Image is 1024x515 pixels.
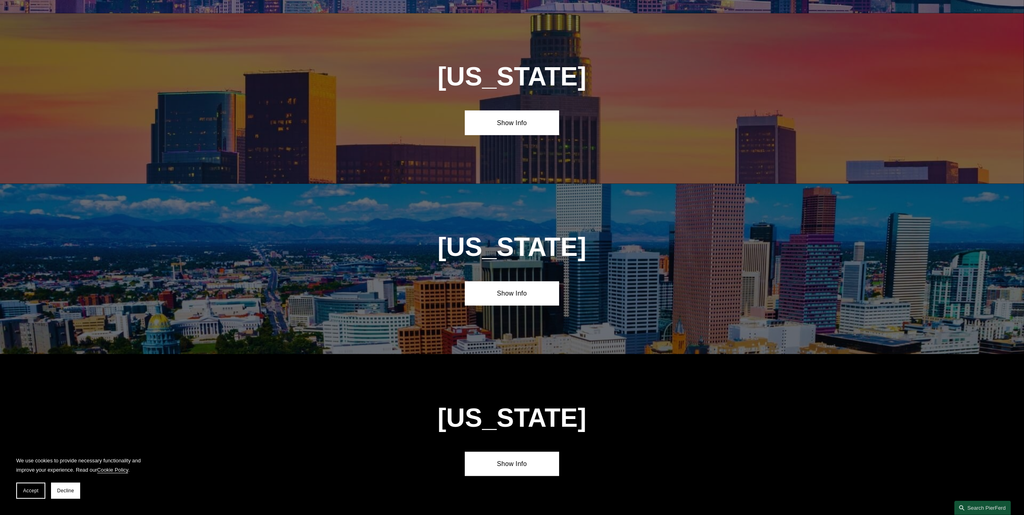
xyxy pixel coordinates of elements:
span: Accept [23,488,38,494]
section: Cookie banner [8,448,154,507]
span: Decline [57,488,74,494]
button: Accept [16,483,45,499]
a: Show Info [465,281,559,306]
h1: [US_STATE] [394,62,630,92]
a: Cookie Policy [97,467,128,473]
button: Decline [51,483,80,499]
p: We use cookies to provide necessary functionality and improve your experience. Read our . [16,456,146,475]
a: Search this site [954,501,1011,515]
a: Show Info [465,111,559,135]
h1: [US_STATE] [394,403,630,433]
a: Show Info [465,452,559,476]
h1: [US_STATE] [394,232,630,262]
